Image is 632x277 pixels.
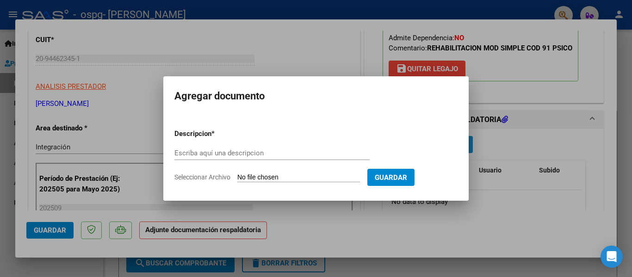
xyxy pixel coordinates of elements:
h2: Agregar documento [174,87,458,105]
div: Open Intercom Messenger [601,246,623,268]
p: Descripcion [174,129,260,139]
span: Guardar [375,173,407,182]
button: Guardar [367,169,415,186]
span: Seleccionar Archivo [174,173,230,181]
